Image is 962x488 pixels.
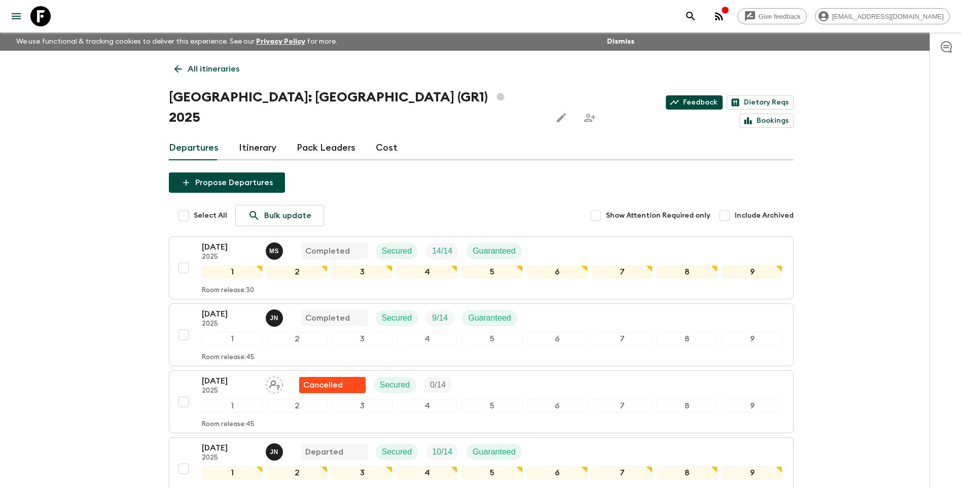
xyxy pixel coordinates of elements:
[527,265,588,278] div: 6
[267,332,328,345] div: 2
[592,399,653,412] div: 7
[202,332,263,345] div: 1
[202,387,258,395] p: 2025
[266,246,285,254] span: Magda Sotiriadis
[432,312,448,324] p: 9 / 14
[6,6,26,26] button: menu
[657,466,718,479] div: 8
[202,454,258,462] p: 2025
[432,245,452,257] p: 14 / 14
[473,446,516,458] p: Guaranteed
[592,466,653,479] div: 7
[551,108,572,128] button: Edit this itinerary
[739,114,794,128] a: Bookings
[815,8,950,24] div: [EMAIL_ADDRESS][DOMAIN_NAME]
[376,310,418,326] div: Secured
[305,446,343,458] p: Departed
[592,265,653,278] div: 7
[332,399,393,412] div: 3
[722,399,782,412] div: 9
[424,377,452,393] div: Trip Fill
[169,136,219,160] a: Departures
[397,265,457,278] div: 4
[264,210,311,222] p: Bulk update
[666,95,723,110] a: Feedback
[461,399,522,412] div: 5
[382,245,412,257] p: Secured
[657,265,718,278] div: 8
[266,379,283,388] span: Assign pack leader
[606,211,710,221] span: Show Attention Required only
[267,265,328,278] div: 2
[461,332,522,345] div: 5
[188,63,239,75] p: All itineraries
[376,136,398,160] a: Cost
[169,87,543,128] h1: [GEOGRAPHIC_DATA]: [GEOGRAPHIC_DATA] (GR1) 2025
[266,312,285,321] span: Janita Nurmi
[374,377,416,393] div: Secured
[430,379,446,391] p: 0 / 14
[527,399,588,412] div: 6
[376,243,418,259] div: Secured
[382,446,412,458] p: Secured
[332,332,393,345] div: 3
[202,442,258,454] p: [DATE]
[426,310,454,326] div: Trip Fill
[202,354,255,362] p: Room release: 45
[299,377,366,393] div: Flash Pack cancellation
[305,245,350,257] p: Completed
[332,466,393,479] div: 3
[202,466,263,479] div: 1
[397,466,457,479] div: 4
[202,241,258,253] p: [DATE]
[239,136,276,160] a: Itinerary
[169,236,794,299] button: [DATE]2025Magda SotiriadisCompletedSecuredTrip FillGuaranteed123456789Room release:30
[722,265,782,278] div: 9
[380,379,410,391] p: Secured
[461,466,522,479] div: 5
[735,211,794,221] span: Include Archived
[827,13,949,20] span: [EMAIL_ADDRESS][DOMAIN_NAME]
[727,95,794,110] a: Dietary Reqs
[722,332,782,345] div: 9
[303,379,343,391] p: Cancelled
[169,303,794,366] button: [DATE]2025Janita NurmiCompletedSecuredTrip FillGuaranteed123456789Room release:45
[202,375,258,387] p: [DATE]
[382,312,412,324] p: Secured
[202,265,263,278] div: 1
[604,34,637,49] button: Dismiss
[169,59,245,79] a: All itineraries
[397,332,457,345] div: 4
[468,312,511,324] p: Guaranteed
[202,287,254,295] p: Room release: 30
[681,6,701,26] button: search adventures
[737,8,807,24] a: Give feedback
[266,446,285,455] span: Janita Nurmi
[194,211,227,221] span: Select All
[657,399,718,412] div: 8
[332,265,393,278] div: 3
[426,444,458,460] div: Trip Fill
[169,172,285,193] button: Propose Departures
[580,108,600,128] span: Share this itinerary
[235,205,324,226] a: Bulk update
[527,466,588,479] div: 6
[397,399,457,412] div: 4
[305,312,350,324] p: Completed
[722,466,782,479] div: 9
[256,38,305,45] a: Privacy Policy
[426,243,458,259] div: Trip Fill
[473,245,516,257] p: Guaranteed
[202,253,258,261] p: 2025
[297,136,355,160] a: Pack Leaders
[376,444,418,460] div: Secured
[169,370,794,433] button: [DATE]2025Assign pack leaderFlash Pack cancellationSecuredTrip Fill123456789Room release:45
[753,13,806,20] span: Give feedback
[202,421,255,429] p: Room release: 45
[12,32,341,51] p: We use functional & tracking cookies to deliver this experience. See our for more.
[657,332,718,345] div: 8
[461,265,522,278] div: 5
[267,466,328,479] div: 2
[202,320,258,328] p: 2025
[432,446,452,458] p: 10 / 14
